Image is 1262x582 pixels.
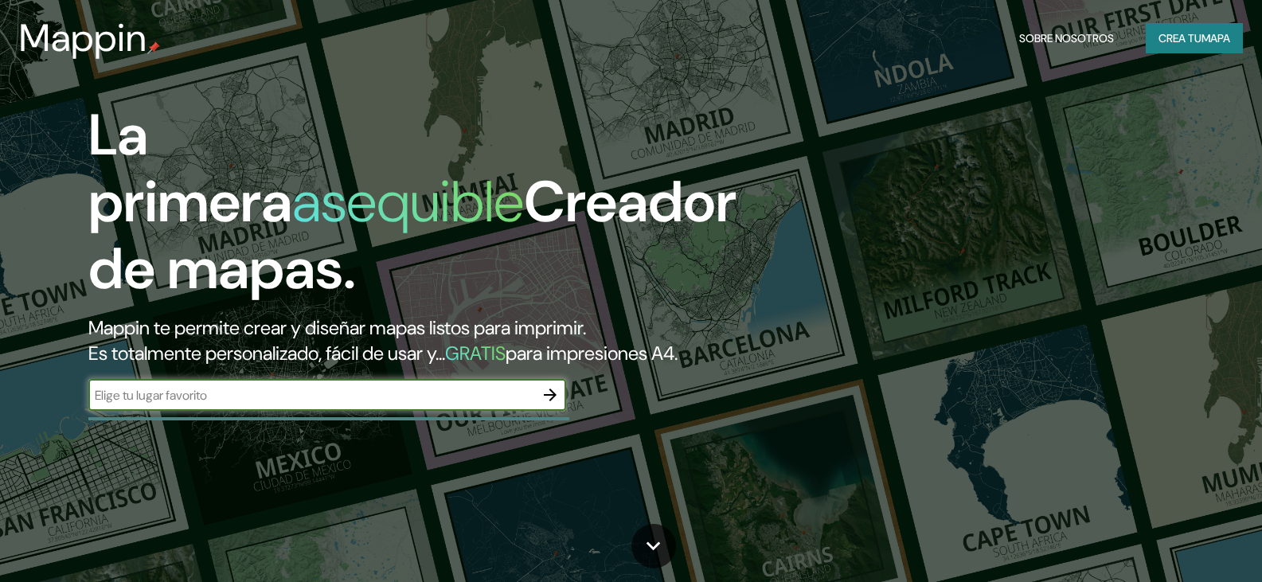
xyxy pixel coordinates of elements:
[19,13,147,63] font: Mappin
[1120,520,1244,564] iframe: Help widget launcher
[1201,31,1230,45] font: mapa
[1013,23,1120,53] button: Sobre nosotros
[445,341,506,365] font: GRATIS
[1019,31,1114,45] font: Sobre nosotros
[506,341,678,365] font: para impresiones A4.
[292,165,524,239] font: asequible
[88,315,586,340] font: Mappin te permite crear y diseñar mapas listos para imprimir.
[88,98,292,239] font: La primera
[1146,23,1243,53] button: Crea tumapa
[88,165,736,306] font: Creador de mapas.
[88,341,445,365] font: Es totalmente personalizado, fácil de usar y...
[1158,31,1201,45] font: Crea tu
[88,386,534,404] input: Elige tu lugar favorito
[147,41,160,54] img: pin de mapeo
